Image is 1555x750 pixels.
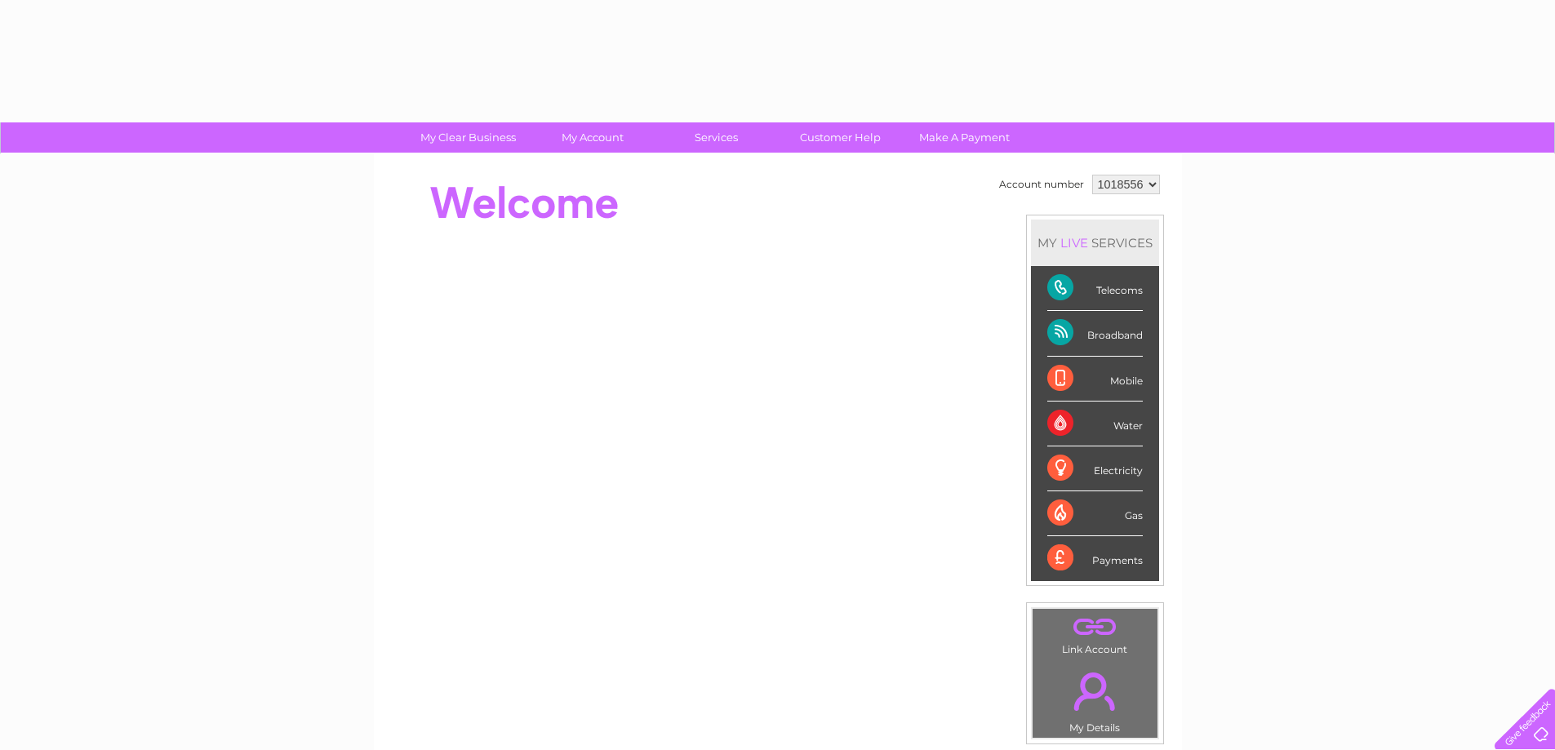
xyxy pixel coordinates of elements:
div: LIVE [1057,235,1091,251]
div: Mobile [1047,357,1143,402]
div: Telecoms [1047,266,1143,311]
div: Water [1047,402,1143,446]
div: Electricity [1047,446,1143,491]
div: MY SERVICES [1031,220,1159,266]
div: Broadband [1047,311,1143,356]
a: Make A Payment [897,122,1032,153]
div: Gas [1047,491,1143,536]
td: My Details [1032,659,1158,739]
div: Payments [1047,536,1143,580]
a: My Clear Business [401,122,535,153]
td: Link Account [1032,608,1158,659]
td: Account number [995,171,1088,198]
a: . [1037,663,1153,720]
a: Customer Help [773,122,908,153]
a: My Account [525,122,660,153]
a: Services [649,122,784,153]
a: . [1037,613,1153,641]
